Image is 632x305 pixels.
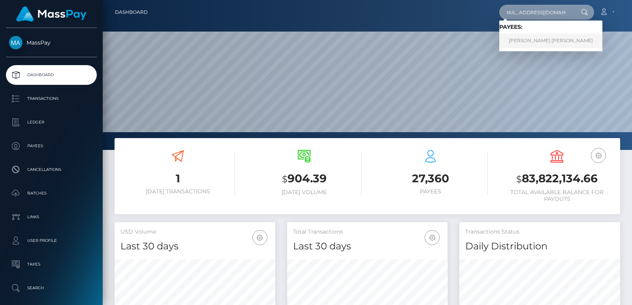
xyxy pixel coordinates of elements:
h5: Total Transactions [293,228,442,236]
h5: Transactions Status [465,228,614,236]
a: Taxes [6,254,97,274]
h3: 27,360 [373,171,488,186]
p: Cancellations [9,164,94,176]
h6: [DATE] Transactions [120,188,235,195]
img: MassPay Logo [16,6,87,22]
h3: 83,822,134.66 [500,171,614,187]
p: Links [9,211,94,223]
a: Batches [6,183,97,203]
input: Search... [499,5,574,20]
h3: 1 [120,171,235,186]
a: Payees [6,136,97,156]
a: Ledger [6,112,97,132]
p: Taxes [9,258,94,270]
small: $ [516,174,522,185]
p: Ledger [9,116,94,128]
h6: Payees [373,188,488,195]
h6: Payees: [499,24,602,30]
span: MassPay [6,39,97,46]
a: Search [6,278,97,298]
h6: Total Available Balance for Payouts [500,189,614,202]
a: Links [6,207,97,227]
a: Transactions [6,89,97,109]
h4: Last 30 days [120,240,269,253]
a: Dashboard [6,65,97,85]
small: $ [282,174,288,185]
h5: USD Volume [120,228,269,236]
a: Dashboard [115,4,148,21]
p: Search [9,282,94,294]
a: User Profile [6,231,97,251]
p: Payees [9,140,94,152]
p: Dashboard [9,69,94,81]
h4: Daily Distribution [465,240,614,253]
a: [PERSON_NAME] [PERSON_NAME] [499,34,602,48]
p: Transactions [9,93,94,105]
h3: 904.39 [247,171,361,187]
h4: Last 30 days [293,240,442,253]
img: MassPay [9,36,23,49]
a: Cancellations [6,160,97,180]
h6: [DATE] Volume [247,189,361,196]
p: User Profile [9,235,94,247]
p: Batches [9,187,94,199]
